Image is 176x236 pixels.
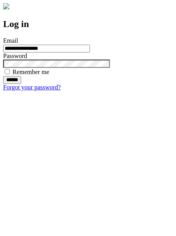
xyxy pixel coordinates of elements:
[3,19,173,29] h2: Log in
[3,3,9,9] img: logo-4e3dc11c47720685a147b03b5a06dd966a58ff35d612b21f08c02c0306f2b779.png
[3,37,18,44] label: Email
[13,69,49,75] label: Remember me
[3,84,61,91] a: Forgot your password?
[3,53,27,59] label: Password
